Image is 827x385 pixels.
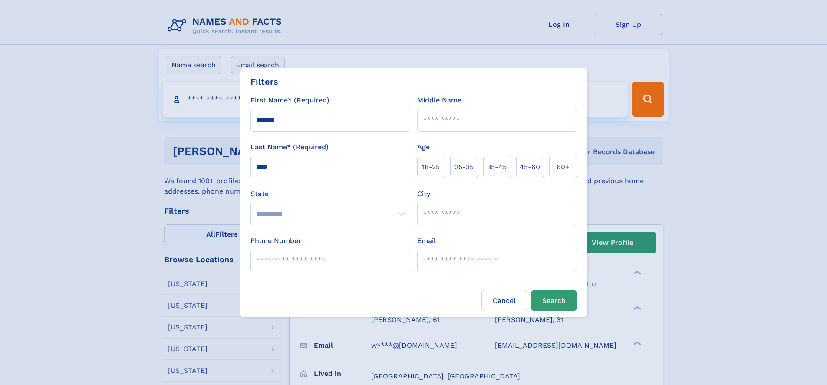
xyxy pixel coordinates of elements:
label: Cancel [481,290,527,311]
span: 45‑60 [520,162,540,172]
button: Search [531,290,577,311]
div: Filters [250,75,278,88]
label: Middle Name [417,95,461,105]
label: State [250,189,410,199]
label: City [417,189,430,199]
span: 60+ [557,162,570,172]
label: Age [417,142,430,152]
label: Last Name* (Required) [250,142,329,152]
span: 18‑25 [422,162,440,172]
span: 25‑35 [455,162,474,172]
label: First Name* (Required) [250,95,329,105]
label: Phone Number [250,236,301,246]
label: Email [417,236,436,246]
span: 35‑45 [487,162,507,172]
